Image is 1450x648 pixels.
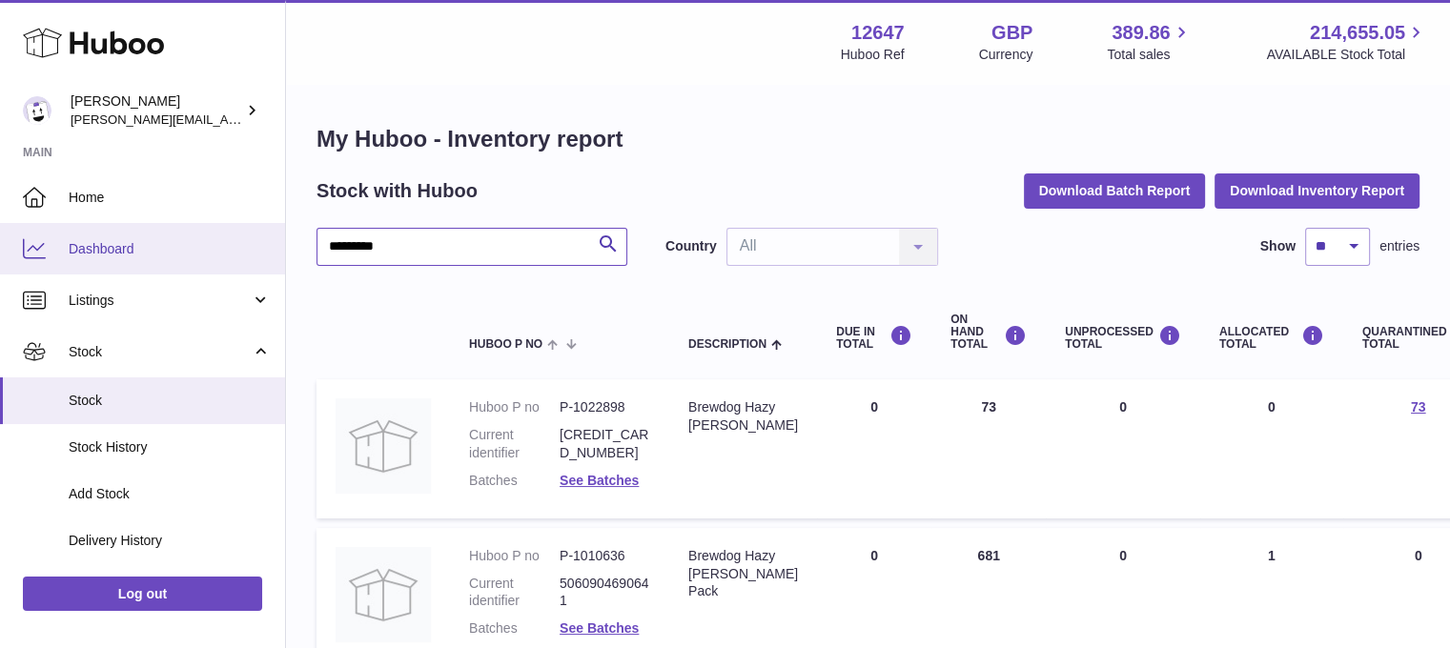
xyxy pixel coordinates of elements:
[469,338,542,351] span: Huboo P no
[665,237,717,255] label: Country
[336,547,431,642] img: product image
[950,314,1027,352] div: ON HAND Total
[1107,20,1192,64] a: 389.86 Total sales
[1215,173,1419,208] button: Download Inventory Report
[1219,325,1324,351] div: ALLOCATED Total
[469,619,560,638] dt: Batches
[23,96,51,125] img: peter@pinter.co.uk
[1112,20,1170,46] span: 389.86
[1266,46,1427,64] span: AVAILABLE Stock Total
[1379,237,1419,255] span: entries
[469,575,560,611] dt: Current identifier
[1065,325,1181,351] div: UNPROCESSED Total
[1107,46,1192,64] span: Total sales
[688,338,766,351] span: Description
[69,532,271,550] span: Delivery History
[560,426,650,462] dd: [CREDIT_CARD_NUMBER]
[469,472,560,490] dt: Batches
[851,20,905,46] strong: 12647
[1310,20,1405,46] span: 214,655.05
[69,343,251,361] span: Stock
[979,46,1033,64] div: Currency
[1260,237,1296,255] label: Show
[1024,173,1206,208] button: Download Batch Report
[1046,379,1200,518] td: 0
[69,189,271,207] span: Home
[836,325,912,351] div: DUE IN TOTAL
[69,292,251,310] span: Listings
[1415,548,1422,563] span: 0
[841,46,905,64] div: Huboo Ref
[336,398,431,494] img: product image
[560,547,650,565] dd: P-1010636
[931,379,1046,518] td: 73
[69,392,271,410] span: Stock
[1266,20,1427,64] a: 214,655.05 AVAILABLE Stock Total
[560,473,639,488] a: See Batches
[71,111,484,127] span: [PERSON_NAME][EMAIL_ADDRESS][PERSON_NAME][DOMAIN_NAME]
[23,577,262,611] a: Log out
[69,240,271,258] span: Dashboard
[560,575,650,611] dd: 5060904690641
[688,547,798,601] div: Brewdog Hazy [PERSON_NAME] Pack
[317,178,478,204] h2: Stock with Huboo
[560,398,650,416] dd: P-1022898
[317,124,1419,154] h1: My Huboo - Inventory report
[469,398,560,416] dt: Huboo P no
[69,485,271,503] span: Add Stock
[991,20,1032,46] strong: GBP
[469,426,560,462] dt: Current identifier
[1200,379,1343,518] td: 0
[469,547,560,565] dt: Huboo P no
[560,620,639,636] a: See Batches
[69,438,271,456] span: Stock History
[817,379,931,518] td: 0
[1411,399,1426,415] a: 73
[71,92,242,129] div: [PERSON_NAME]
[688,398,798,435] div: Brewdog Hazy [PERSON_NAME]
